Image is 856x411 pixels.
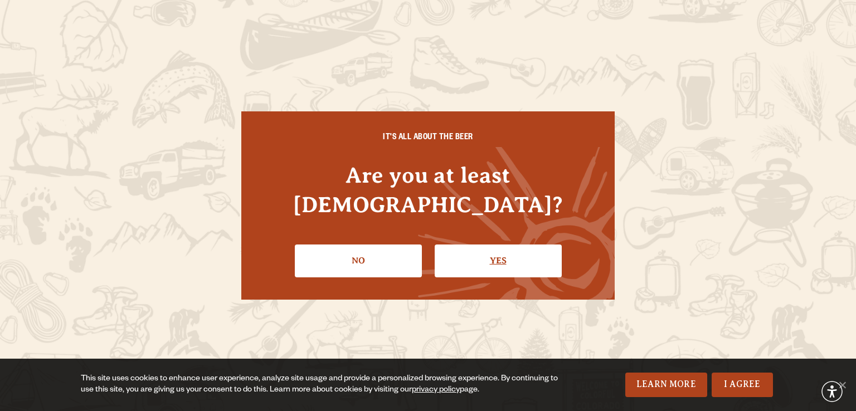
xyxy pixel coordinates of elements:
[435,244,562,277] a: Confirm I'm 21 or older
[81,374,561,396] div: This site uses cookies to enhance user experience, analyze site usage and provide a personalized ...
[625,373,707,397] a: Learn More
[295,244,422,277] a: No
[264,134,592,144] h6: IT'S ALL ABOUT THE BEER
[264,160,592,219] h4: Are you at least [DEMOGRAPHIC_DATA]?
[712,373,773,397] a: I Agree
[412,386,460,395] a: privacy policy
